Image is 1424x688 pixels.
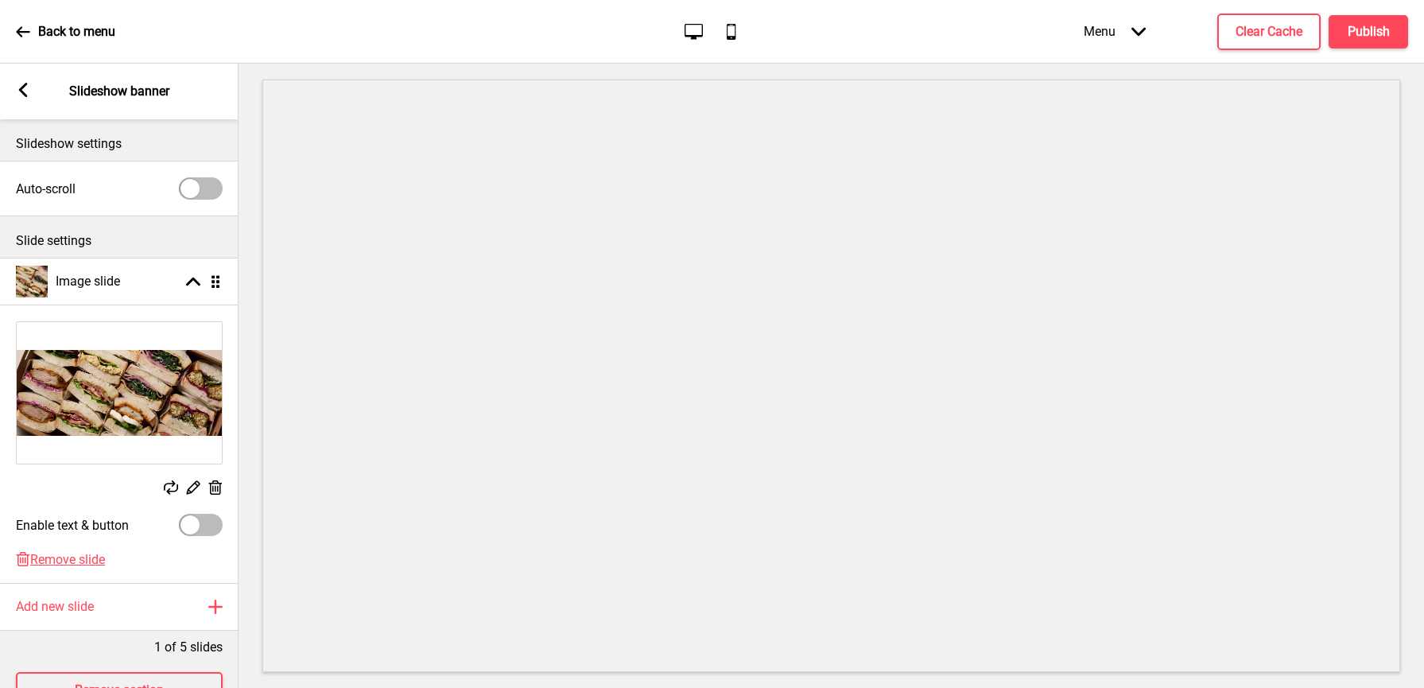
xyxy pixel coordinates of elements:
button: Clear Cache [1217,14,1321,50]
label: Auto-scroll [16,181,76,196]
p: Slide settings [16,232,223,250]
h4: Clear Cache [1236,23,1302,41]
p: Slideshow settings [16,135,223,153]
h4: Image slide [56,273,120,290]
img: Image [17,322,222,464]
p: Slideshow banner [69,83,169,100]
h4: Add new slide [16,598,94,616]
p: Back to menu [38,23,115,41]
h4: Publish [1348,23,1390,41]
div: Menu [1068,8,1162,55]
a: Back to menu [16,10,115,53]
span: Remove slide [30,552,105,567]
label: Enable text & button [16,518,129,533]
button: Publish [1329,15,1408,49]
p: 1 of 5 slides [154,639,223,656]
